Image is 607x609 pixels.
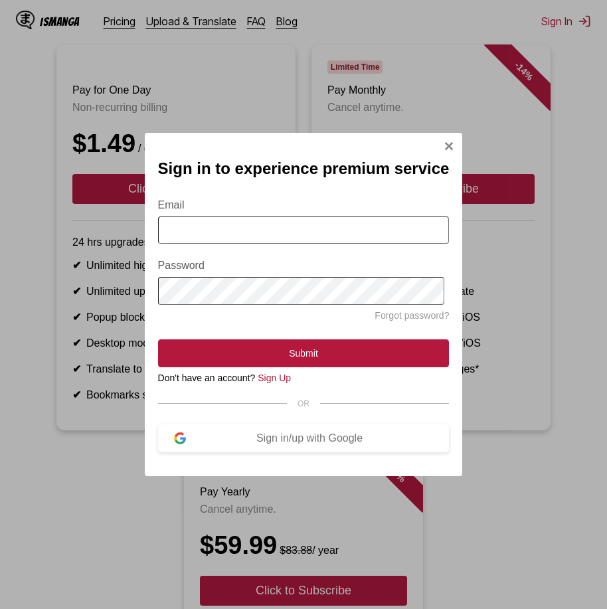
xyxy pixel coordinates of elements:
h2: Sign in to experience premium service [158,159,450,178]
label: Password [158,260,450,272]
div: Sign in/up with Google [186,432,434,444]
div: Sign In Modal [145,133,463,476]
label: Email [158,199,450,211]
a: Sign Up [258,373,291,383]
img: google-logo [174,432,186,444]
a: Forgot password? [375,310,449,321]
img: Close [444,141,454,151]
div: OR [158,399,450,408]
button: Sign in/up with Google [158,424,450,452]
div: Don't have an account? [158,373,450,383]
button: Submit [158,339,450,367]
